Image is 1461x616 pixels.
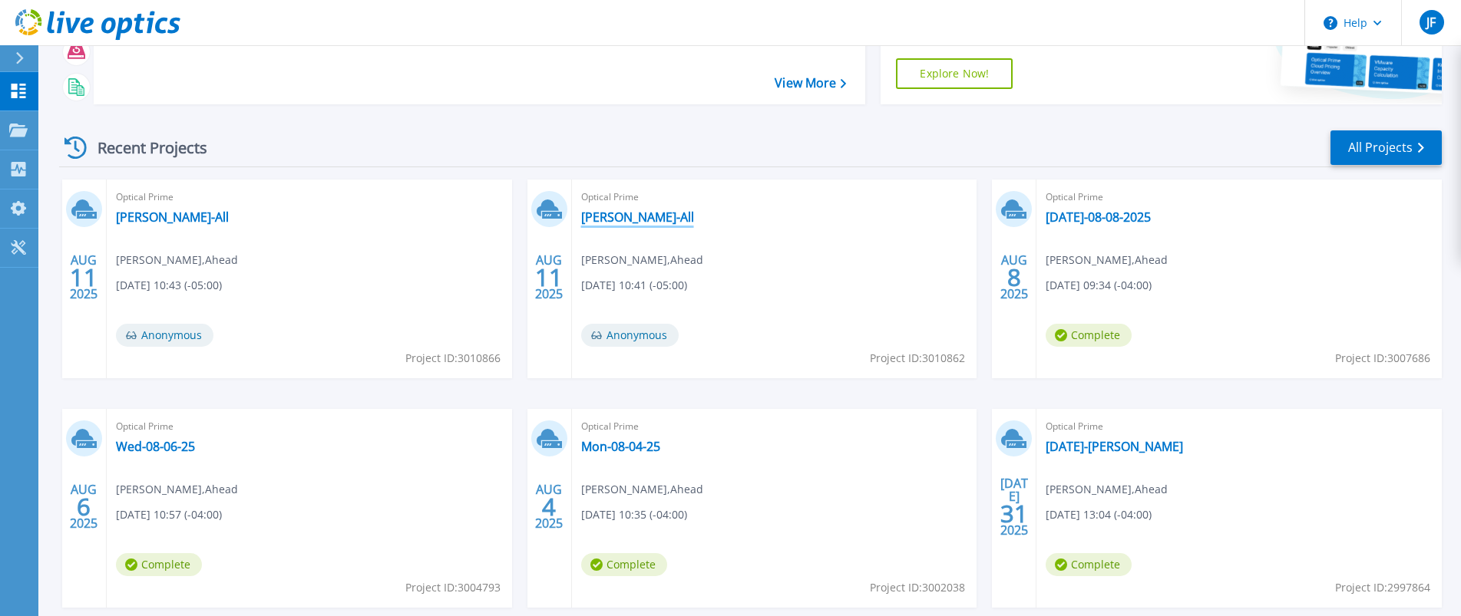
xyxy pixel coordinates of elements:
span: [PERSON_NAME] , Ahead [1046,481,1168,498]
span: 11 [70,271,98,284]
div: AUG 2025 [1000,249,1029,305]
span: [PERSON_NAME] , Ahead [116,252,238,268]
span: Project ID: 3010866 [405,350,501,367]
span: [PERSON_NAME] , Ahead [116,481,238,498]
div: AUG 2025 [534,479,564,535]
div: [DATE] 2025 [1000,479,1029,535]
span: Project ID: 3004793 [405,579,501,596]
span: Anonymous [116,324,213,347]
span: Complete [116,553,202,576]
span: Project ID: 3002038 [870,579,965,596]
a: [DATE]-08-08-2025 [1046,209,1151,225]
span: [DATE] 10:41 (-05:00) [581,277,687,294]
span: Optical Prime [116,189,503,206]
span: Complete [581,553,667,576]
span: Anonymous [581,324,679,347]
span: [PERSON_NAME] , Ahead [581,481,703,498]
span: Optical Prime [116,418,503,435]
span: 4 [542,500,556,513]
div: Recent Projects [59,129,228,166]
span: Optical Prime [1046,189,1433,206]
a: [PERSON_NAME]-All [581,209,694,225]
span: [DATE] 10:35 (-04:00) [581,506,687,523]
div: AUG 2025 [69,479,98,535]
span: Optical Prime [1046,418,1433,435]
span: [PERSON_NAME] , Ahead [1046,252,1168,268]
span: [PERSON_NAME] , Ahead [581,252,703,268]
span: Complete [1046,324,1132,347]
a: [DATE]-[PERSON_NAME] [1046,439,1183,454]
span: 8 [1007,271,1021,284]
span: [DATE] 10:57 (-04:00) [116,506,222,523]
span: 6 [77,500,91,513]
div: AUG 2025 [69,249,98,305]
span: Optical Prime [581,189,968,206]
a: Wed-08-06-25 [116,439,195,454]
a: View More [775,76,846,91]
span: Project ID: 3007686 [1335,350,1430,367]
span: Optical Prime [581,418,968,435]
span: 31 [1000,507,1028,520]
span: 11 [535,271,563,284]
a: Mon-08-04-25 [581,439,660,454]
span: [DATE] 09:34 (-04:00) [1046,277,1152,294]
div: AUG 2025 [534,249,564,305]
span: [DATE] 13:04 (-04:00) [1046,506,1152,523]
span: Project ID: 3010862 [870,350,965,367]
span: JF [1426,16,1436,28]
span: Complete [1046,553,1132,576]
span: Project ID: 2997864 [1335,579,1430,596]
a: Explore Now! [896,58,1013,89]
a: [PERSON_NAME]-All [116,209,229,225]
span: [DATE] 10:43 (-05:00) [116,277,222,294]
a: All Projects [1330,130,1442,165]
